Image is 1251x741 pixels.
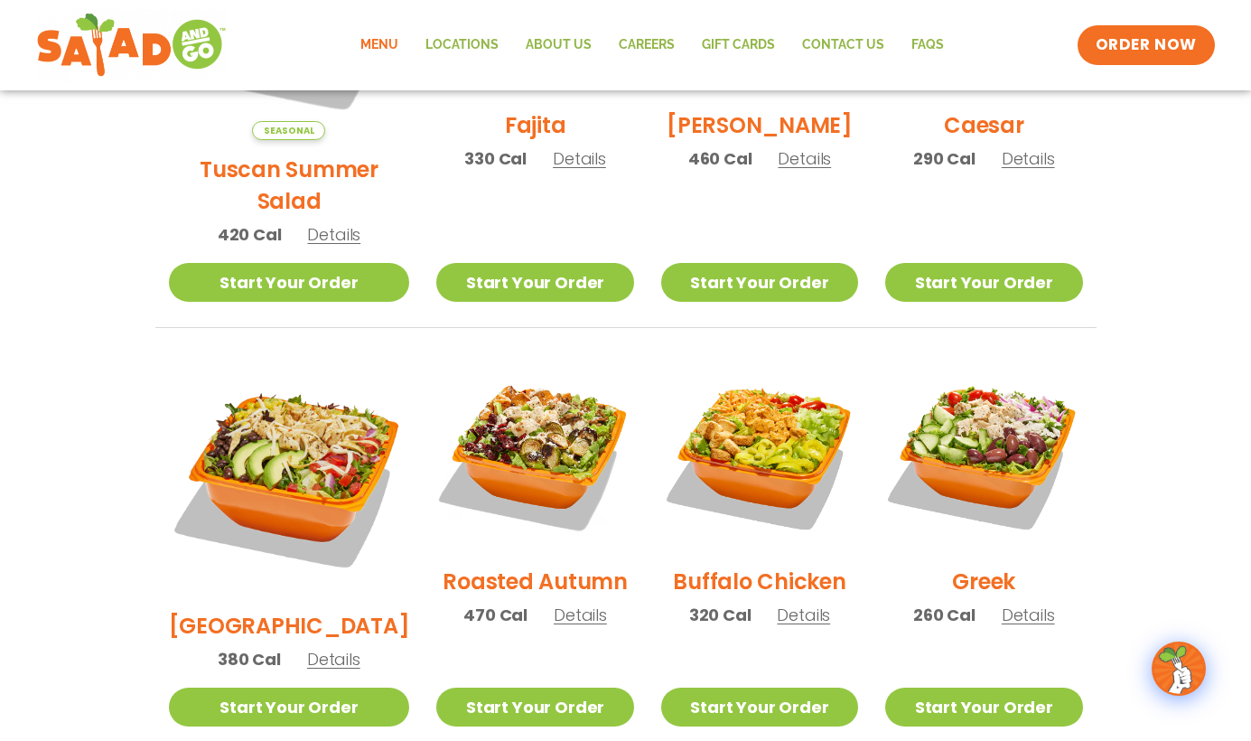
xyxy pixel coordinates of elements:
span: Details [1002,604,1055,626]
h2: Tuscan Summer Salad [169,154,410,217]
img: new-SAG-logo-768×292 [36,9,227,81]
a: Menu [347,24,412,66]
h2: [PERSON_NAME] [667,109,853,141]
nav: Menu [347,24,957,66]
a: Start Your Order [885,263,1082,302]
a: Start Your Order [661,688,858,727]
a: Start Your Order [169,688,410,727]
span: Details [777,604,830,626]
a: ORDER NOW [1078,25,1215,65]
h2: Caesar [944,109,1024,141]
a: About Us [512,24,605,66]
a: FAQs [898,24,957,66]
h2: Fajita [505,109,566,141]
a: Start Your Order [661,263,858,302]
span: Details [778,147,831,170]
span: 260 Cal [913,603,976,627]
img: Product photo for Roasted Autumn Salad [436,355,633,552]
img: wpChatIcon [1153,643,1204,694]
a: Start Your Order [436,263,633,302]
h2: Buffalo Chicken [673,566,845,597]
span: Details [307,648,360,671]
a: Locations [412,24,512,66]
span: Details [1002,147,1055,170]
span: Details [553,147,606,170]
span: 320 Cal [689,603,752,627]
span: ORDER NOW [1096,34,1197,56]
a: Start Your Order [885,688,1082,727]
a: Careers [605,24,688,66]
h2: Roasted Autumn [443,566,628,597]
span: 420 Cal [218,222,282,247]
a: GIFT CARDS [688,24,789,66]
span: 460 Cal [688,146,752,171]
img: Product photo for BBQ Ranch Salad [169,355,410,596]
img: Product photo for Greek Salad [885,355,1082,552]
img: Product photo for Buffalo Chicken Salad [661,355,858,552]
span: Details [554,604,607,626]
a: Start Your Order [436,688,633,727]
span: Details [307,223,360,246]
span: 290 Cal [913,146,976,171]
h2: [GEOGRAPHIC_DATA] [169,610,410,642]
span: 380 Cal [218,647,281,671]
a: Start Your Order [169,263,410,302]
span: Seasonal [252,121,325,140]
h2: Greek [952,566,1015,597]
span: 470 Cal [463,603,527,627]
a: Contact Us [789,24,898,66]
span: 330 Cal [464,146,527,171]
